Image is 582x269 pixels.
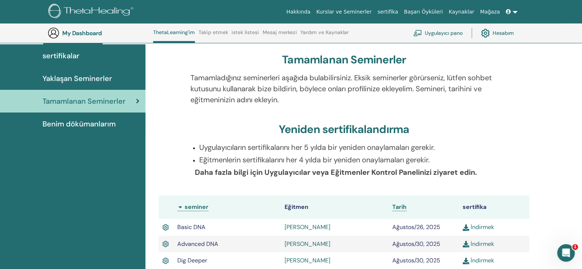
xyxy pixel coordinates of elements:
a: Tarih [392,203,407,211]
a: [PERSON_NAME] [285,223,330,231]
a: [PERSON_NAME] [285,257,330,264]
span: Yaklaşan Seminerler [42,73,112,84]
a: Yardım ve Kaynaklar [300,29,349,41]
b: Daha fazla bilgi için Uygulayıcılar veya Eğitmenler Kontrol Panelinizi ziyaret edin. [195,167,477,177]
img: generic-user-icon.jpg [48,27,59,39]
img: cog.svg [481,27,490,39]
img: Active Certificate [162,239,169,249]
td: Ağustos/30, 2025 [389,252,459,269]
a: İndirmek [463,223,494,231]
th: Eğitmen [281,195,388,219]
span: Benim dökümanlarım [42,118,116,129]
a: İndirmek [463,257,494,264]
a: Uygulayıcı pano [413,25,463,41]
img: download.svg [463,224,469,231]
a: Hakkında [283,5,314,19]
h3: Tamamlanan Seminerler [282,53,406,66]
p: Tamamladığınız seminerleri aşağıda bulabilirsiniz. Eksik seminerler görürseniz, lütfen sohbet kut... [190,72,497,105]
a: İndirmek [463,240,494,248]
a: istek listesi [231,29,259,41]
a: [PERSON_NAME] [285,240,330,248]
td: Ağustos/26, 2025 [389,219,459,236]
a: ThetaLearning'im [153,29,195,43]
span: Advanced DNA [177,240,218,248]
td: Ağustos/30, 2025 [389,236,459,253]
p: Eğitmenlerin sertifikalarını her 4 yılda bir yeniden onaylamaları gerekir. [199,154,497,165]
iframe: Intercom live chat [557,244,575,262]
a: Başarı Öyküleri [401,5,446,19]
img: logo.png [48,4,136,20]
p: Uygulayıcıların sertifikalarını her 5 yılda bir yeniden onaylamaları gerekir. [199,142,497,153]
span: Tamamlanan Seminerler [42,96,126,107]
a: Takip etmek [199,29,228,41]
img: Active Certificate [162,256,169,266]
img: chalkboard-teacher.svg [413,30,422,36]
h3: My Dashboard [62,30,136,37]
h3: Yeniden sertifikalandırma [279,123,409,136]
a: Mağaza [477,5,503,19]
a: Kaynaklar [446,5,477,19]
span: sertifikalar [42,50,79,61]
span: Basic DNA [177,223,205,231]
img: download.svg [463,241,469,247]
th: sertifika [459,195,529,219]
a: Kurslar ve Seminerler [313,5,374,19]
a: Mesaj merkezi [263,29,297,41]
img: Active Certificate [162,222,169,232]
a: sertifika [374,5,401,19]
img: download.svg [463,258,469,264]
a: Hesabım [481,25,514,41]
span: 1 [572,244,578,250]
span: Dig Deeper [177,257,207,264]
